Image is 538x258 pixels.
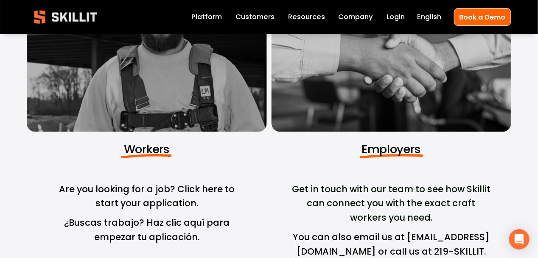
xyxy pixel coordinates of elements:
[454,8,511,25] a: Book a Demo
[192,11,222,23] a: Platform
[417,12,441,22] span: English
[509,229,530,250] div: Open Intercom Messenger
[288,12,325,22] span: Resources
[59,183,237,210] span: Are you looking for a job? Click here to start your application.
[124,141,170,157] span: Workers
[293,231,490,258] span: You can also email us at [EMAIL_ADDRESS][DOMAIN_NAME] or call us at 219-SKILLIT.
[235,11,275,23] a: Customers
[387,11,405,23] a: Login
[417,11,441,23] div: language picker
[361,141,421,157] span: Employers
[288,11,325,23] a: folder dropdown
[64,216,232,243] span: ¿Buscas trabajo? Haz clic aquí para empezar tu aplicación.
[27,4,104,30] img: Skillit
[339,11,373,23] a: Company
[292,183,493,224] span: Get in touch with our team to see how Skillit can connect you with the exact craft workers you need.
